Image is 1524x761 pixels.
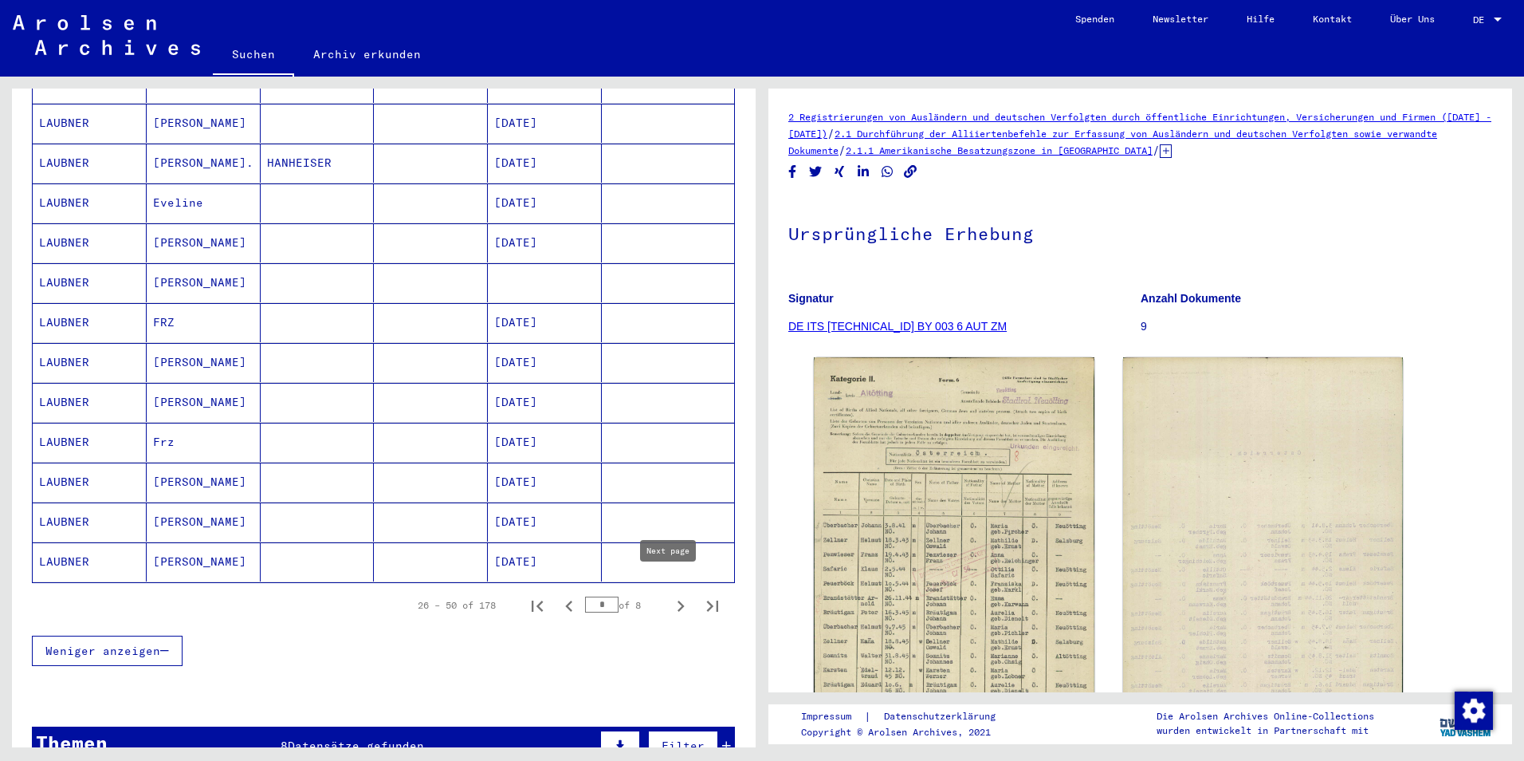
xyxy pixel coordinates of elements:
mat-cell: [PERSON_NAME]. [147,144,261,183]
mat-cell: LAUBNER [33,383,147,422]
a: Impressum [801,708,864,725]
a: Suchen [213,35,294,77]
a: 2.1 Durchführung der Alliiertenbefehle zur Erfassung von Ausländern und deutschen Verfolgten sowi... [788,128,1437,156]
mat-cell: [PERSON_NAME] [147,463,261,502]
button: Copy link [902,162,919,182]
span: 8 [281,739,288,753]
mat-cell: [DATE] [488,503,602,542]
button: Share on Twitter [807,162,824,182]
mat-cell: LAUBNER [33,144,147,183]
mat-cell: [DATE] [488,183,602,223]
p: wurden entwickelt in Partnerschaft mit [1157,724,1374,738]
a: 2 Registrierungen von Ausländern und deutschen Verfolgten durch öffentliche Einrichtungen, Versic... [788,111,1491,140]
button: First page [521,589,553,621]
b: Signatur [788,292,834,305]
mat-cell: [PERSON_NAME] [147,343,261,382]
mat-cell: LAUBNER [33,503,147,542]
mat-cell: [DATE] [488,343,602,382]
mat-cell: LAUBNER [33,463,147,502]
mat-cell: Frz [147,423,261,462]
mat-cell: [DATE] [488,303,602,342]
b: Anzahl Dokumente [1141,292,1241,305]
a: DE ITS [TECHNICAL_ID] BY 003 6 AUT ZM [788,320,1007,333]
button: Share on Xing [831,162,848,182]
mat-cell: LAUBNER [33,183,147,223]
span: Weniger anzeigen [45,644,160,658]
div: 26 – 50 of 178 [418,598,496,613]
p: Copyright © Arolsen Archives, 2021 [801,725,1015,739]
button: Weniger anzeigen [32,636,183,666]
span: / [1153,143,1160,157]
mat-cell: [DATE] [488,104,602,143]
span: / [839,143,846,157]
mat-cell: [DATE] [488,542,602,582]
mat-cell: LAUBNER [33,223,147,262]
mat-cell: HANHEISER [261,144,375,183]
mat-cell: LAUBNER [33,104,147,143]
mat-cell: [PERSON_NAME] [147,542,261,582]
span: DE [1473,14,1491,26]
h1: Ursprüngliche Erhebung [788,197,1492,267]
mat-cell: Eveline [147,183,261,223]
mat-cell: [PERSON_NAME] [147,223,261,262]
div: of 8 [585,597,665,613]
span: Filter [662,739,705,753]
p: Die Arolsen Archives Online-Collections [1157,709,1374,724]
mat-cell: [DATE] [488,383,602,422]
mat-cell: LAUBNER [33,423,147,462]
button: Share on LinkedIn [855,162,872,182]
span: Datensätze gefunden [288,739,424,753]
mat-cell: [PERSON_NAME] [147,263,261,302]
a: Datenschutzerklärung [871,708,1015,725]
p: 9 [1141,318,1492,335]
mat-cell: [PERSON_NAME] [147,104,261,143]
span: / [827,126,835,140]
mat-cell: LAUBNER [33,343,147,382]
mat-cell: [PERSON_NAME] [147,383,261,422]
mat-cell: LAUBNER [33,542,147,582]
button: Previous page [553,589,585,621]
a: Archiv erkunden [294,35,440,73]
img: yv_logo.png [1436,704,1496,743]
mat-cell: LAUBNER [33,263,147,302]
mat-cell: [DATE] [488,144,602,183]
div: | [801,708,1015,725]
img: Arolsen_neg.svg [13,15,200,55]
mat-cell: [DATE] [488,463,602,502]
img: Zustimmung ändern [1455,692,1493,730]
mat-cell: FRZ [147,303,261,342]
mat-cell: LAUBNER [33,303,147,342]
mat-cell: [PERSON_NAME] [147,503,261,542]
button: Last page [697,589,729,621]
button: Filter [648,731,718,761]
div: Themen [36,728,108,757]
button: Share on WhatsApp [879,162,896,182]
mat-cell: [DATE] [488,223,602,262]
button: Next page [665,589,697,621]
mat-cell: [DATE] [488,423,602,462]
button: Share on Facebook [784,162,801,182]
a: 2.1.1 Amerikanische Besatzungszone in [GEOGRAPHIC_DATA] [846,144,1153,156]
